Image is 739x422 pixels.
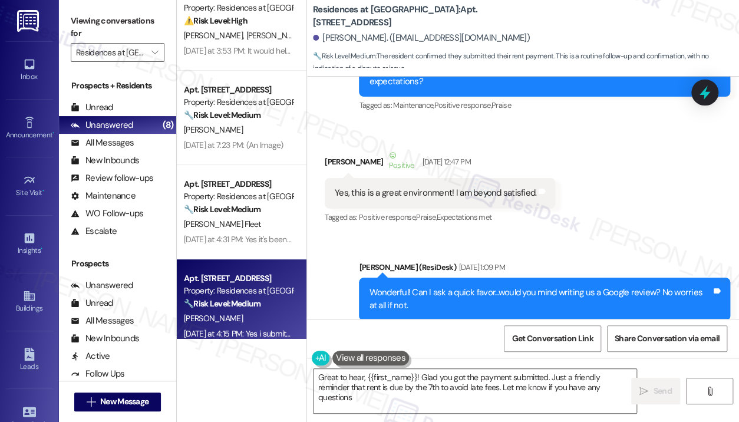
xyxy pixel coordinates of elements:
div: [PERSON_NAME] (ResiDesk) [359,261,730,278]
span: Get Conversation Link [512,332,593,345]
div: Positive [387,149,417,174]
button: Get Conversation Link [504,325,601,352]
i:  [639,387,648,396]
div: Apt. [STREET_ADDRESS] [184,272,293,285]
span: [PERSON_NAME] [184,30,246,41]
input: All communities [76,43,146,62]
span: Praise , [416,212,436,222]
div: Active [71,350,110,362]
div: All Messages [71,137,134,149]
div: Property: Residences at [GEOGRAPHIC_DATA] [184,96,293,108]
div: Maintenance [71,190,136,202]
div: [DATE] 12:47 PM [419,156,470,168]
b: Residences at [GEOGRAPHIC_DATA]: Apt. [STREET_ADDRESS] [313,4,549,29]
i:  [87,397,95,407]
a: Insights • [6,228,53,260]
span: [PERSON_NAME] [184,313,243,324]
button: Share Conversation via email [607,325,727,352]
div: Property: Residences at [GEOGRAPHIC_DATA] [184,285,293,297]
div: WO Follow-ups [71,207,143,220]
div: Apt. [STREET_ADDRESS] [184,84,293,96]
div: Tagged as: [325,209,555,226]
span: • [41,245,42,253]
div: Property: Residences at [GEOGRAPHIC_DATA] [184,2,293,14]
div: Property: Residences at [GEOGRAPHIC_DATA] [184,190,293,203]
span: • [52,129,54,137]
div: [DATE] at 4:15 PM: Yes i submitted payment [DATE]. Thanks! [184,328,384,339]
div: Prospects [59,258,176,270]
div: [DATE] 1:09 PM [456,261,505,273]
span: Positive response , [434,100,491,110]
span: [PERSON_NAME] [246,30,305,41]
span: New Message [100,395,149,408]
div: (8) [160,116,176,134]
button: New Message [74,393,161,411]
div: [DATE] at 4:31 PM: Yes it's been paid 😊thank you [184,234,349,245]
div: Apt. [STREET_ADDRESS] [184,178,293,190]
span: : The resident confirmed they submitted their rent payment. This is a routine follow-up and confi... [313,50,739,75]
label: Viewing conversations for [71,12,164,43]
strong: ⚠️ Risk Level: High [184,15,248,26]
div: Prospects + Residents [59,80,176,92]
strong: 🔧 Risk Level: Medium [184,110,260,120]
div: [PERSON_NAME] [325,149,555,178]
div: New Inbounds [71,154,139,167]
span: Expectations met [437,212,492,222]
strong: 🔧 Risk Level: Medium [184,298,260,309]
span: Maintenance , [393,100,434,110]
strong: 🔧 Risk Level: Medium [313,51,375,61]
textarea: Great to hear, {{first_name}}! Glad you got the payment submitted. Just a friendly reminder that ... [314,369,636,413]
i:  [151,48,158,57]
div: [PERSON_NAME]. ([EMAIL_ADDRESS][DOMAIN_NAME]) [313,32,530,44]
a: Leads [6,344,53,376]
span: [PERSON_NAME] [184,124,243,135]
div: Tagged as: [359,97,730,114]
span: Send [653,385,671,397]
div: Unread [71,101,113,114]
div: Yes, this is a great environment! I am beyond satisfied. [335,187,536,199]
span: Positive response , [359,212,416,222]
div: Unanswered [71,279,133,292]
div: New Inbounds [71,332,139,345]
div: Follow Ups [71,368,125,380]
span: Share Conversation via email [615,332,720,345]
a: Buildings [6,286,53,318]
div: Unanswered [71,119,133,131]
div: Review follow-ups [71,172,153,184]
img: ResiDesk Logo [17,10,41,32]
div: [DATE] at 3:53 PM: It would help if you completed your work of logging payments before making cla... [184,45,591,56]
div: [DATE] at 7:23 PM: (An Image) [184,140,283,150]
span: • [42,187,44,195]
strong: 🔧 Risk Level: Medium [184,204,260,215]
div: All Messages [71,315,134,327]
div: Unread [71,297,113,309]
a: Inbox [6,54,53,86]
button: Send [631,378,680,404]
div: Wonderful! Can I ask a quick favor...would you mind writing us a Google review? No worries at all... [369,286,711,312]
div: Escalate [71,225,117,238]
i:  [705,387,714,396]
span: [PERSON_NAME] Fleet [184,219,261,229]
a: Site Visit • [6,170,53,202]
span: Praise [491,100,511,110]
